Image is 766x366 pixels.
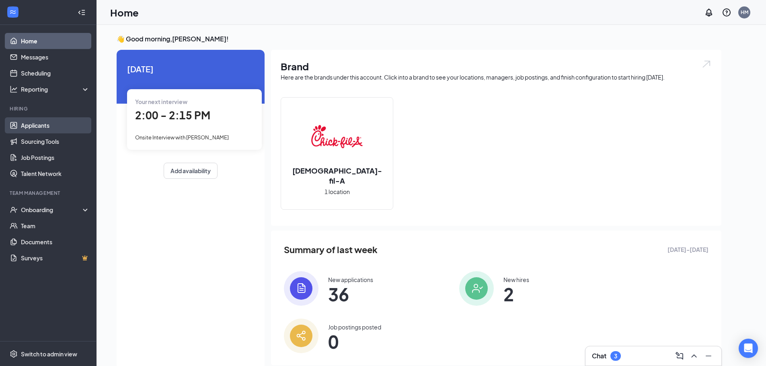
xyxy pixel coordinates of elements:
h1: Brand [281,59,712,73]
a: Sourcing Tools [21,133,90,149]
a: Messages [21,49,90,65]
div: 3 [614,353,617,360]
div: Hiring [10,105,88,112]
button: ComposeMessage [673,350,686,362]
img: icon [459,271,494,306]
a: SurveysCrown [21,250,90,266]
h1: Home [110,6,139,19]
a: Job Postings [21,149,90,166]
span: 36 [328,287,373,301]
span: Your next interview [135,98,187,105]
div: Team Management [10,190,88,196]
div: Job postings posted [328,323,381,331]
img: icon [284,319,318,353]
div: Here are the brands under this account. Click into a brand to see your locations, managers, job p... [281,73,712,81]
span: [DATE] - [DATE] [667,245,708,254]
svg: QuestionInfo [722,8,731,17]
span: 2:00 - 2:15 PM [135,108,210,122]
span: Summary of last week [284,243,378,257]
button: Minimize [702,350,715,362]
h3: 👋 Good morning, [PERSON_NAME] ! [117,35,721,43]
div: HM [741,9,748,16]
span: Onsite Interview with [PERSON_NAME] [135,134,229,141]
img: open.6027fd2a22e1237b5b06.svg [701,59,712,69]
svg: WorkstreamLogo [9,8,17,16]
a: Team [21,218,90,234]
span: 1 location [324,187,350,196]
svg: Settings [10,350,18,358]
h3: Chat [592,352,606,360]
div: Switch to admin view [21,350,77,358]
a: Scheduling [21,65,90,81]
button: Add availability [164,163,218,179]
a: Home [21,33,90,49]
svg: Minimize [704,351,713,361]
svg: Notifications [704,8,714,17]
h2: [DEMOGRAPHIC_DATA]-fil-A [281,166,393,186]
div: New hires [503,276,529,284]
button: ChevronUp [688,350,700,362]
a: Talent Network [21,166,90,182]
div: Open Intercom Messenger [739,339,758,358]
svg: UserCheck [10,206,18,214]
div: Onboarding [21,206,83,214]
div: New applications [328,276,373,284]
a: Applicants [21,117,90,133]
img: icon [284,271,318,306]
svg: ChevronUp [689,351,699,361]
svg: Analysis [10,85,18,93]
span: 2 [503,287,529,301]
a: Documents [21,234,90,250]
img: Chick-fil-A [311,111,363,162]
svg: ComposeMessage [675,351,684,361]
span: [DATE] [127,63,254,75]
svg: Collapse [78,8,86,16]
span: 0 [328,334,381,349]
div: Reporting [21,85,90,93]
